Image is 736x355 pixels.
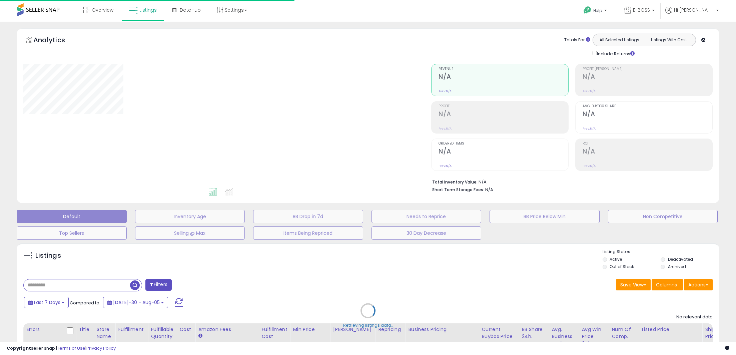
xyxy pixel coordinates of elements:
b: Short Term Storage Fees: [432,187,484,192]
button: BB Drop in 7d [253,210,363,223]
button: All Selected Listings [595,36,644,44]
span: ROI [583,142,712,146]
button: BB Price Below Min [490,210,600,223]
small: Prev: N/A [583,127,596,131]
h2: N/A [583,73,712,82]
h2: N/A [583,110,712,119]
span: DataHub [180,7,201,13]
span: Profit [439,105,568,108]
small: Prev: N/A [583,164,596,168]
strong: Copyright [7,345,31,351]
span: Help [593,8,602,13]
h5: Analytics [33,35,78,46]
button: Default [17,210,127,223]
button: Top Sellers [17,226,127,240]
a: Hi [PERSON_NAME] [665,7,719,22]
span: Profit [PERSON_NAME] [583,67,712,71]
h2: N/A [439,110,568,119]
i: Get Help [583,6,592,14]
span: E-BOSS [633,7,650,13]
button: Non Competitive [608,210,718,223]
a: Help [578,1,614,22]
small: Prev: N/A [439,127,452,131]
span: Avg. Buybox Share [583,105,712,108]
span: N/A [485,186,493,193]
button: Selling @ Max [135,226,245,240]
h2: N/A [439,73,568,82]
span: Ordered Items [439,142,568,146]
div: Retrieving listings data.. [343,322,393,328]
div: Totals For [564,37,590,43]
span: Hi [PERSON_NAME] [674,7,714,13]
span: Listings [139,7,157,13]
button: Listings With Cost [644,36,694,44]
small: Prev: N/A [439,89,452,93]
button: Needs to Reprice [372,210,482,223]
small: Prev: N/A [439,164,452,168]
span: Overview [92,7,113,13]
div: Include Returns [588,50,643,57]
button: Inventory Age [135,210,245,223]
h2: N/A [439,148,568,157]
small: Prev: N/A [583,89,596,93]
h2: N/A [583,148,712,157]
b: Total Inventory Value: [432,179,478,185]
span: Revenue [439,67,568,71]
div: seller snap | | [7,345,116,352]
li: N/A [432,177,708,185]
button: Items Being Repriced [253,226,363,240]
button: 30 Day Decrease [372,226,482,240]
